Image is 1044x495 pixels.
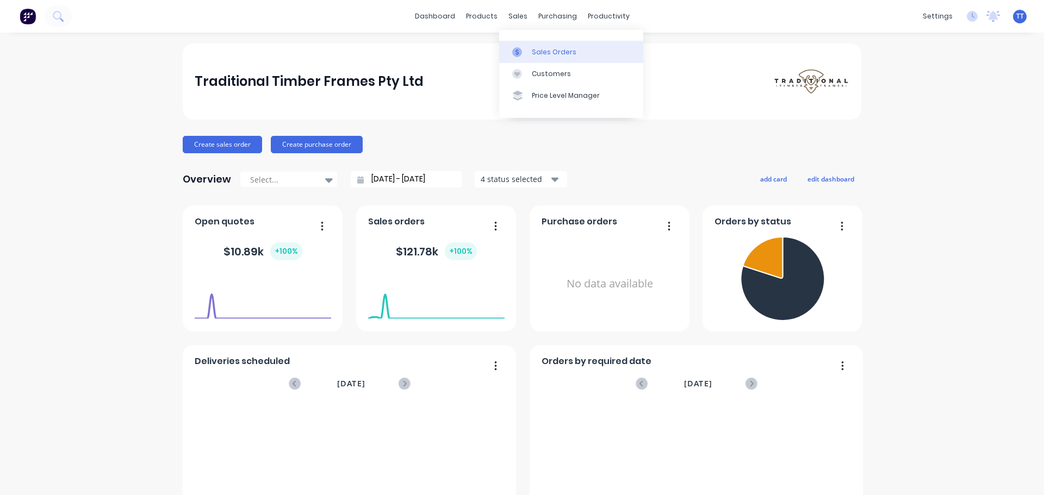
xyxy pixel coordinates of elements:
[714,215,791,228] span: Orders by status
[773,68,849,96] img: Traditional Timber Frames Pty Ltd
[183,136,262,153] button: Create sales order
[582,8,635,24] div: productivity
[800,172,861,186] button: edit dashboard
[542,215,617,228] span: Purchase orders
[409,8,461,24] a: dashboard
[195,71,424,92] div: Traditional Timber Frames Pty Ltd
[223,242,302,260] div: $ 10.89k
[481,173,549,185] div: 4 status selected
[1016,11,1024,21] span: TT
[499,63,643,85] a: Customers
[475,171,567,187] button: 4 status selected
[445,242,477,260] div: + 100 %
[20,8,36,24] img: Factory
[532,69,571,79] div: Customers
[461,8,503,24] div: products
[270,242,302,260] div: + 100 %
[271,136,363,153] button: Create purchase order
[499,85,643,106] a: Price Level Manager
[542,355,651,368] span: Orders by required date
[753,172,794,186] button: add card
[183,168,231,190] div: Overview
[503,8,533,24] div: sales
[195,355,290,368] span: Deliveries scheduled
[532,47,576,57] div: Sales Orders
[499,41,643,62] a: Sales Orders
[533,8,582,24] div: purchasing
[542,233,678,335] div: No data available
[368,215,425,228] span: Sales orders
[195,215,254,228] span: Open quotes
[396,242,477,260] div: $ 121.78k
[917,8,958,24] div: settings
[337,378,365,390] span: [DATE]
[532,91,600,101] div: Price Level Manager
[684,378,712,390] span: [DATE]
